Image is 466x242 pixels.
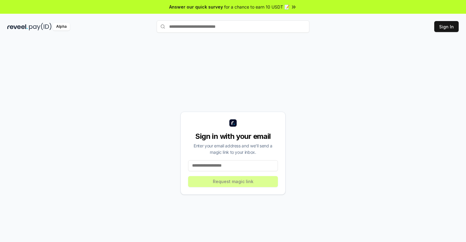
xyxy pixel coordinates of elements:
[224,4,289,10] span: for a chance to earn 10 USDT 📝
[7,23,28,31] img: reveel_dark
[188,143,278,155] div: Enter your email address and we’ll send a magic link to your inbox.
[169,4,223,10] span: Answer our quick survey
[53,23,70,31] div: Alpha
[434,21,459,32] button: Sign In
[188,132,278,141] div: Sign in with your email
[229,119,237,127] img: logo_small
[29,23,52,31] img: pay_id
